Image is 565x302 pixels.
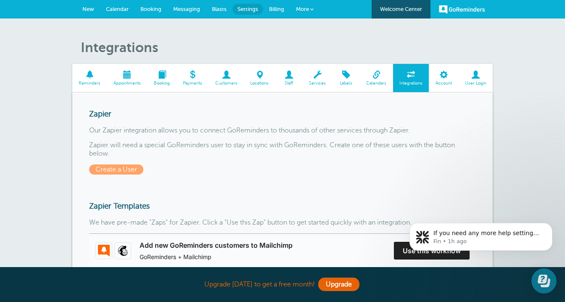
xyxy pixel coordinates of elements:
[238,6,258,12] span: Settings
[364,81,389,86] span: Calendars
[269,6,284,12] span: Billing
[89,127,476,135] p: Our Zapier integration allows you to connect GoReminders to thousands of other services through Z...
[209,64,244,92] a: Customers
[333,64,360,92] a: Labels
[433,81,454,86] span: Account
[180,81,204,86] span: Payments
[107,64,148,92] a: Appointments
[296,6,309,12] span: More
[429,64,458,92] a: Account
[89,109,476,119] h3: Zapier
[89,201,476,211] h3: Zapier Templates
[82,6,94,12] span: New
[248,81,271,86] span: Locations
[462,81,488,86] span: User Login
[280,81,298,86] span: Staff
[360,64,393,92] a: Calendars
[397,205,565,298] iframe: Intercom notifications message
[337,81,356,86] span: Labels
[244,64,275,92] a: Locations
[213,81,240,86] span: Customers
[111,81,143,86] span: Appointments
[72,276,493,294] div: Upgrade [DATE] to get a free month!
[318,278,359,291] a: Upgrade
[89,141,476,157] p: Zapier will need a special GoReminders user to stay in sync with GoReminders. Create one of these...
[81,40,493,56] h1: Integrations
[232,4,263,15] a: Settings
[152,81,172,86] span: Booking
[89,164,143,175] span: Create a User
[303,64,333,92] a: Services
[275,64,303,92] a: Staff
[176,64,209,92] a: Payments
[148,64,177,92] a: Booking
[72,64,107,92] a: Reminders
[307,81,328,86] span: Services
[458,64,493,92] a: User Login
[77,81,103,86] span: Reminders
[212,6,227,12] span: Blasts
[89,219,476,227] p: We have pre-made "Zaps" for Zapier. Click a "Use this Zap" button to get started quickly with an ...
[89,166,147,173] a: Create a User
[140,6,161,12] span: Booking
[397,81,425,86] span: Integrations
[106,6,129,12] span: Calendar
[173,6,200,12] span: Messaging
